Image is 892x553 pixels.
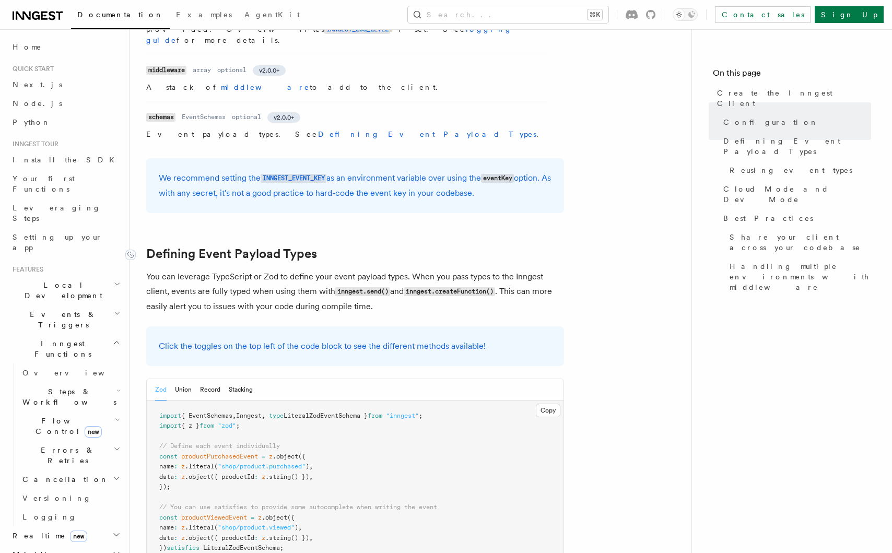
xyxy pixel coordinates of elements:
[218,422,236,429] span: "zod"
[717,88,871,109] span: Create the Inngest Client
[236,422,240,429] span: ;
[229,379,253,401] button: Stacking
[536,404,560,417] button: Copy
[273,453,298,460] span: .object
[214,524,218,531] span: (
[730,232,871,253] span: Share your client across your codebase
[269,453,273,460] span: z
[155,379,167,401] button: Zod
[174,463,178,470] span: :
[259,66,279,75] span: v2.0.0+
[159,463,174,470] span: name
[70,531,87,542] span: new
[8,526,123,545] button: Realtimenew
[159,422,181,429] span: import
[181,514,247,521] span: productViewedEvent
[8,276,123,305] button: Local Development
[262,514,287,521] span: .object
[18,445,113,466] span: Errors & Retries
[723,213,813,223] span: Best Practices
[262,534,265,542] span: z
[175,379,192,401] button: Union
[176,10,232,19] span: Examples
[181,534,185,542] span: z
[18,441,123,470] button: Errors & Retries
[18,470,123,489] button: Cancellation
[182,113,226,121] dd: EventSchemas
[298,453,306,460] span: ({
[174,534,178,542] span: :
[159,544,167,551] span: })
[719,113,871,132] a: Configuration
[210,473,254,480] span: ({ productId
[8,265,43,274] span: Features
[185,473,210,480] span: .object
[404,287,495,296] code: inngest.createFunction()
[8,65,54,73] span: Quick start
[719,180,871,209] a: Cloud Mode and Dev Mode
[8,531,87,541] span: Realtime
[8,94,123,113] a: Node.js
[181,524,185,531] span: z
[18,382,123,411] button: Steps & Workflows
[725,257,871,297] a: Handling multiple environments with middleware
[85,426,102,438] span: new
[262,453,265,460] span: =
[261,173,326,183] a: INNGEST_EVENT_KEY
[309,534,313,542] span: ,
[8,334,123,363] button: Inngest Functions
[185,463,214,470] span: .literal
[181,412,232,419] span: { EventSchemas
[291,534,309,542] span: () })
[170,3,238,28] a: Examples
[146,246,317,261] a: Defining Event Payload Types
[713,67,871,84] h4: On this page
[481,174,514,183] code: eventKey
[22,369,130,377] span: Overview
[18,363,123,382] a: Overview
[200,379,220,401] button: Record
[8,309,114,330] span: Events & Triggers
[8,169,123,198] a: Your first Functions
[236,412,262,419] span: Inngest
[159,514,178,521] span: const
[8,363,123,526] div: Inngest Functions
[159,442,280,450] span: // Define each event individually
[146,269,564,314] p: You can leverage TypeScript or Zod to define your event payload types. When you pass types to the...
[309,473,313,480] span: ,
[8,305,123,334] button: Events & Triggers
[284,412,368,419] span: LiteralZodEventSchema }
[719,209,871,228] a: Best Practices
[723,136,871,157] span: Defining Event Payload Types
[146,113,175,122] code: schemas
[258,514,262,521] span: z
[13,80,62,89] span: Next.js
[159,412,181,419] span: import
[251,514,254,521] span: =
[8,140,58,148] span: Inngest tour
[725,161,871,180] a: Reusing event types
[181,463,185,470] span: z
[8,280,114,301] span: Local Development
[13,42,42,52] span: Home
[174,524,178,531] span: :
[217,66,247,74] dd: optional
[408,6,608,23] button: Search...⌘K
[22,494,91,502] span: Versioning
[730,261,871,292] span: Handling multiple environments with middleware
[419,412,422,419] span: ;
[8,228,123,257] a: Setting up your app
[295,524,298,531] span: )
[193,66,211,74] dd: array
[725,228,871,257] a: Share your client across your codebase
[719,132,871,161] a: Defining Event Payload Types
[262,473,265,480] span: z
[254,473,258,480] span: :
[146,25,512,44] a: logging guide
[306,463,309,470] span: )
[324,25,390,33] a: INNGEST_LOG_LEVEL
[8,38,123,56] a: Home
[181,453,258,460] span: productPurchasedEvent
[254,534,258,542] span: :
[203,544,280,551] span: LiteralZodEventSchema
